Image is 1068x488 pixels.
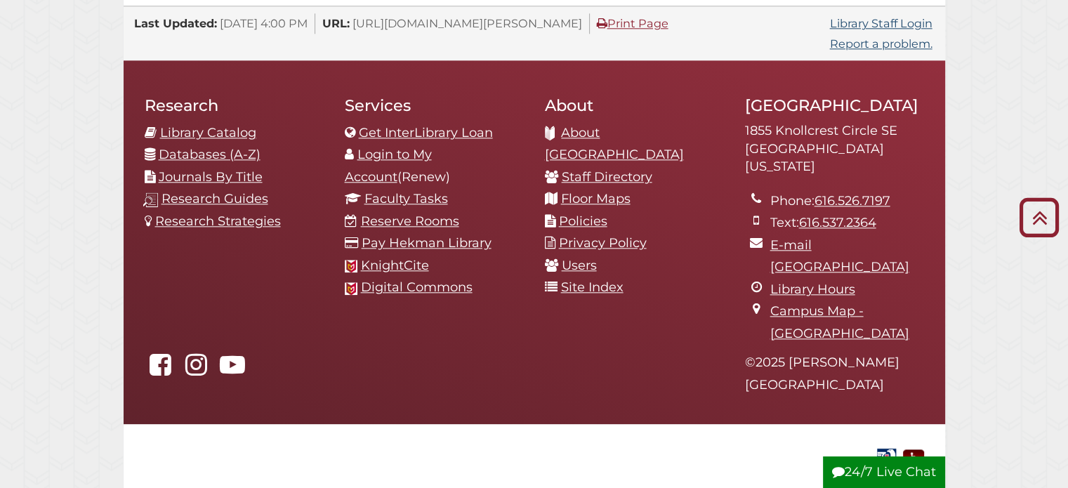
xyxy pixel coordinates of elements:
[322,16,350,30] span: URL:
[352,16,582,30] span: [URL][DOMAIN_NAME][PERSON_NAME]
[770,303,909,341] a: Campus Map - [GEOGRAPHIC_DATA]
[873,448,899,463] a: Government Documents Federal Depository Library
[180,362,213,377] a: hekmanlibrary on Instagram
[345,147,432,185] a: Login to My Account
[361,279,473,295] a: Digital Commons
[145,362,177,377] a: Hekman Library on Facebook
[562,169,652,185] a: Staff Directory
[143,192,158,207] img: research-guides-icon-white_37x37.png
[561,279,624,295] a: Site Index
[159,147,261,162] a: Databases (A-Z)
[345,95,524,115] h2: Services
[903,448,924,463] a: Disability Assistance
[361,213,459,229] a: Reserve Rooms
[134,16,217,30] span: Last Updated:
[361,258,429,273] a: KnightCite
[561,191,631,206] a: Floor Maps
[799,215,876,230] a: 616.537.2364
[770,282,855,297] a: Library Hours
[359,125,493,140] a: Get InterLibrary Loan
[364,191,448,206] a: Faculty Tasks
[1014,206,1064,229] a: Back to Top
[345,282,357,295] img: Calvin favicon logo
[830,16,932,30] a: Library Staff Login
[159,169,263,185] a: Journals By Title
[770,190,924,213] li: Phone:
[770,237,909,275] a: E-mail [GEOGRAPHIC_DATA]
[362,235,492,251] a: Pay Hekman Library
[160,125,256,140] a: Library Catalog
[161,191,268,206] a: Research Guides
[903,447,924,467] img: Disability Assistance
[559,213,607,229] a: Policies
[597,16,668,30] a: Print Page
[345,260,357,272] img: Calvin favicon logo
[770,212,924,235] li: Text:
[145,95,324,115] h2: Research
[745,352,924,396] p: © 2025 [PERSON_NAME][GEOGRAPHIC_DATA]
[345,144,524,188] li: (Renew)
[815,193,890,209] a: 616.526.7197
[216,362,249,377] a: Hekman Library on YouTube
[745,122,924,176] address: 1855 Knollcrest Circle SE [GEOGRAPHIC_DATA][US_STATE]
[545,95,724,115] h2: About
[220,16,308,30] span: [DATE] 4:00 PM
[155,213,281,229] a: Research Strategies
[873,447,899,467] img: Government Documents Federal Depository Library
[562,258,597,273] a: Users
[830,37,932,51] a: Report a problem.
[597,18,607,29] i: Print Page
[559,235,647,251] a: Privacy Policy
[745,95,924,115] h2: [GEOGRAPHIC_DATA]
